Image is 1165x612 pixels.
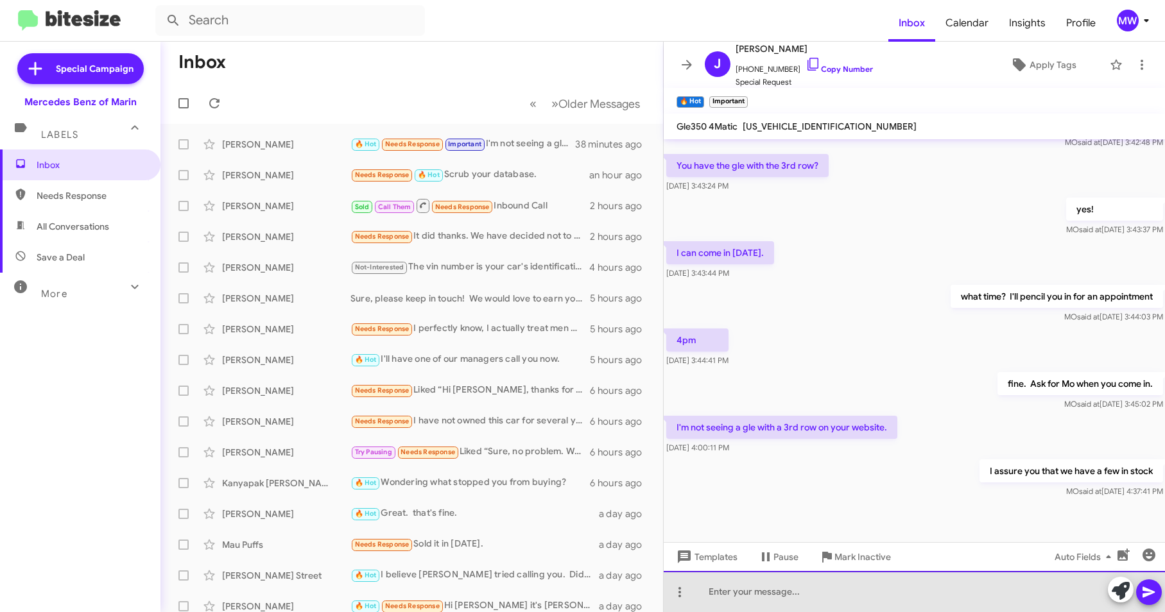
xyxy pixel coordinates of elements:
div: Kanyapak [PERSON_NAME] [222,477,350,489]
span: Inbox [37,158,146,171]
span: Older Messages [558,97,640,111]
div: 6 hours ago [590,477,652,489]
span: Call Them [378,203,411,211]
div: [PERSON_NAME] [222,200,350,212]
div: [PERSON_NAME] Street [222,569,350,582]
div: [PERSON_NAME] [222,230,350,243]
div: 6 hours ago [590,415,652,428]
div: [PERSON_NAME] [222,169,350,182]
button: Pause [748,545,809,568]
div: Mau Puffs [222,538,350,551]
span: Apply Tags [1030,53,1076,76]
span: [PERSON_NAME] [736,41,873,56]
p: I assure you that we have a few in stock [979,459,1162,482]
div: Liked “Hi [PERSON_NAME], thanks for the details. We would be honored to earn your business. I am ... [350,383,590,398]
span: Sold [355,203,370,211]
div: I have not owned this car for several years now as it was a lemon and buyback was completed. May ... [350,414,590,429]
div: Liked “Sure, no problem. We reached out because there is free money for you to capitalize on by t... [350,445,590,459]
span: Templates [674,545,738,568]
div: 38 minutes ago [576,138,653,151]
div: 5 hours ago [590,292,652,305]
span: Special Request [736,76,873,89]
p: fine. Ask for Mo when you come in. [997,372,1162,395]
span: [DATE] 3:43:24 PM [666,181,729,191]
div: 6 hours ago [590,384,652,397]
span: MO [DATE] 3:42:48 PM [1064,137,1162,147]
div: a day ago [599,538,653,551]
small: 🔥 Hot [677,96,704,108]
span: All Conversations [37,220,109,233]
span: Insights [999,4,1056,42]
button: Mark Inactive [809,545,901,568]
span: Needs Response [37,189,146,202]
span: Labels [41,129,78,140]
div: It did thanks. We have decided not to get a g-wagon and are moving toward a sprinter. [350,229,590,244]
div: Sure, please keep in touch! We would love to earn your business!. [350,292,590,305]
nav: Page navigation example [522,90,648,117]
div: Great. that's fine. [350,506,599,521]
a: Copy Number [806,64,873,74]
span: MO [DATE] 3:44:03 PM [1064,312,1162,321]
div: MW [1117,10,1139,31]
div: [PERSON_NAME] [222,446,350,459]
div: I perfectly know, I actually treat men with ED at my clinic and that penis money is the money you... [350,321,590,336]
div: [PERSON_NAME] [222,507,350,520]
span: « [530,96,537,112]
span: Needs Response [355,540,410,548]
div: I'm not seeing a gle with a 3rd row on your website. [350,137,576,151]
span: said at [1078,225,1101,234]
h1: Inbox [178,52,226,72]
div: 2 hours ago [590,230,652,243]
span: Needs Response [355,417,410,425]
span: [DATE] 4:00:11 PM [666,443,729,452]
span: Needs Response [355,171,410,179]
div: 4 hours ago [589,261,652,274]
a: Inbox [888,4,935,42]
div: [PERSON_NAME] [222,384,350,397]
span: Needs Response [385,602,440,610]
span: 🔥 Hot [355,140,377,148]
span: [PHONE_NUMBER] [736,56,873,76]
span: 🔥 Hot [355,509,377,518]
span: Needs Response [355,232,410,241]
span: Try Pausing [355,448,392,456]
span: [DATE] 3:43:44 PM [666,268,729,278]
span: Needs Response [385,140,440,148]
span: Needs Response [355,386,410,395]
div: [PERSON_NAME] [222,261,350,274]
a: Special Campaign [17,53,144,84]
span: 🔥 Hot [355,571,377,579]
div: a day ago [599,507,653,520]
div: 5 hours ago [590,353,652,366]
span: Mark Inactive [834,545,891,568]
div: [PERSON_NAME] [222,292,350,305]
span: MO [DATE] 4:37:41 PM [1066,486,1162,496]
button: Auto Fields [1044,545,1126,568]
input: Search [155,5,425,36]
span: 🔥 Hot [355,602,377,610]
span: Auto Fields [1055,545,1116,568]
p: I can come in [DATE]. [666,241,774,264]
div: a day ago [599,569,653,582]
div: The vin number is your car's identification number! you can find it on the lower corner of the dr... [350,260,589,275]
div: [PERSON_NAME] [222,353,350,366]
p: You have the gle with the 3rd row? [666,154,829,177]
span: Gle350 4Matic [677,121,738,132]
div: [PERSON_NAME] [222,138,350,151]
div: [PERSON_NAME] [222,323,350,336]
div: Inbound Call [350,198,590,214]
button: Previous [522,90,544,117]
span: Save a Deal [37,251,85,264]
span: J [714,54,721,74]
div: I believe [PERSON_NAME] tried calling you. Did you speak to him? [350,568,599,582]
span: Needs Response [401,448,455,456]
a: Profile [1056,4,1106,42]
p: I'm not seeing a gle with a 3rd row on your website. [666,416,897,439]
span: Important [448,140,481,148]
div: Scrub your database. [350,167,589,182]
span: said at [1078,486,1101,496]
div: 6 hours ago [590,446,652,459]
span: Calendar [935,4,999,42]
button: Templates [664,545,748,568]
